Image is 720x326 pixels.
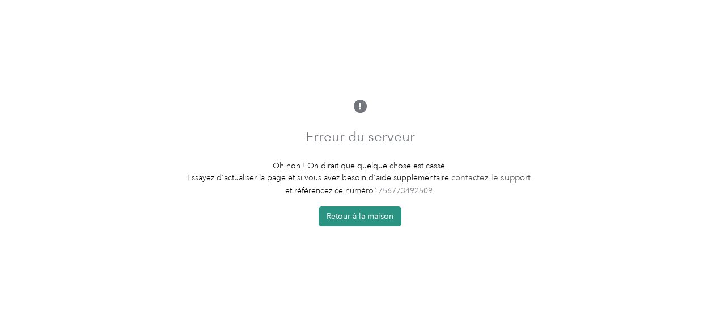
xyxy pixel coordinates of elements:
[273,161,447,171] font: Oh non ! On dirait que quelque chose est cassé.
[657,263,720,326] iframe: Cadre de bouton de discussion Everlance-gr
[306,128,415,145] font: Erreur du serveur
[451,172,533,183] a: contactez le support.
[433,186,435,196] font: .
[374,186,433,196] font: 1756773492509
[327,211,393,221] font: Retour à la maison
[285,186,374,196] font: et référencez ce numéro
[319,206,401,226] button: Retour à la maison
[187,173,451,183] font: Essayez d'actualiser la page et si vous avez besoin d'aide supplémentaire,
